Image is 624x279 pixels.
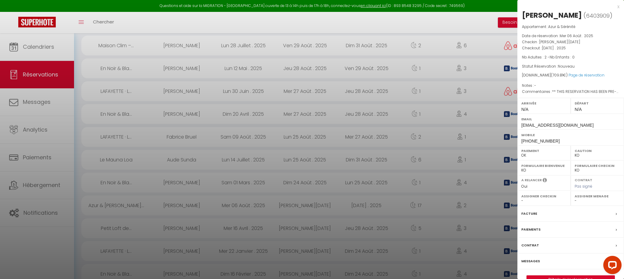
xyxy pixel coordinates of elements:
p: Appartement : [522,24,619,30]
label: Contrat [575,178,592,182]
p: Checkout : [522,45,619,51]
p: Notes : [522,83,619,89]
span: 6403909 [586,12,610,19]
div: x [517,3,619,10]
iframe: LiveChat chat widget [598,253,624,279]
span: Mer 06 Août . 2025 [560,33,593,38]
label: Messages [521,258,540,264]
span: N/A [575,107,582,112]
p: Checkin : [522,39,619,45]
span: Nb Enfants : 0 [550,55,575,60]
label: Paiement [521,148,567,154]
label: Arrivée [521,100,567,106]
label: Assigner Checkin [521,193,567,199]
span: [PHONE_NUMBER] [521,139,560,143]
label: Formulaire Bienvenue [521,163,567,169]
label: Contrat [521,242,539,249]
label: Mobile [521,132,620,138]
span: Nb Adultes : 2 - [522,55,575,60]
span: Pas signé [575,184,592,189]
div: [DOMAIN_NAME] [522,72,619,78]
div: [PERSON_NAME] [522,10,582,20]
span: [DATE] . 2025 [542,45,566,51]
label: Email [521,116,620,122]
span: N/A [521,107,528,112]
span: - [534,83,536,88]
span: Azur & Sérénité [548,24,575,29]
a: Page de réservation [569,72,604,78]
span: [PERSON_NAME][DATE] [539,39,580,44]
label: Départ [575,100,620,106]
p: Date de réservation : [522,33,619,39]
span: ( ) [583,11,612,20]
label: Facture [521,210,537,217]
p: Commentaires : [522,89,619,95]
span: ( €) [551,72,568,78]
span: [EMAIL_ADDRESS][DOMAIN_NAME] [521,123,594,128]
p: Statut Réservation : [522,63,619,69]
label: Paiements [521,226,541,233]
span: 709.81 [552,72,563,78]
label: A relancer [521,178,542,183]
label: Caution [575,148,620,154]
i: Sélectionner OUI si vous souhaiter envoyer les séquences de messages post-checkout [543,178,547,184]
span: Nouveau [558,64,575,69]
label: Formulaire Checkin [575,163,620,169]
label: Assigner Menage [575,193,620,199]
